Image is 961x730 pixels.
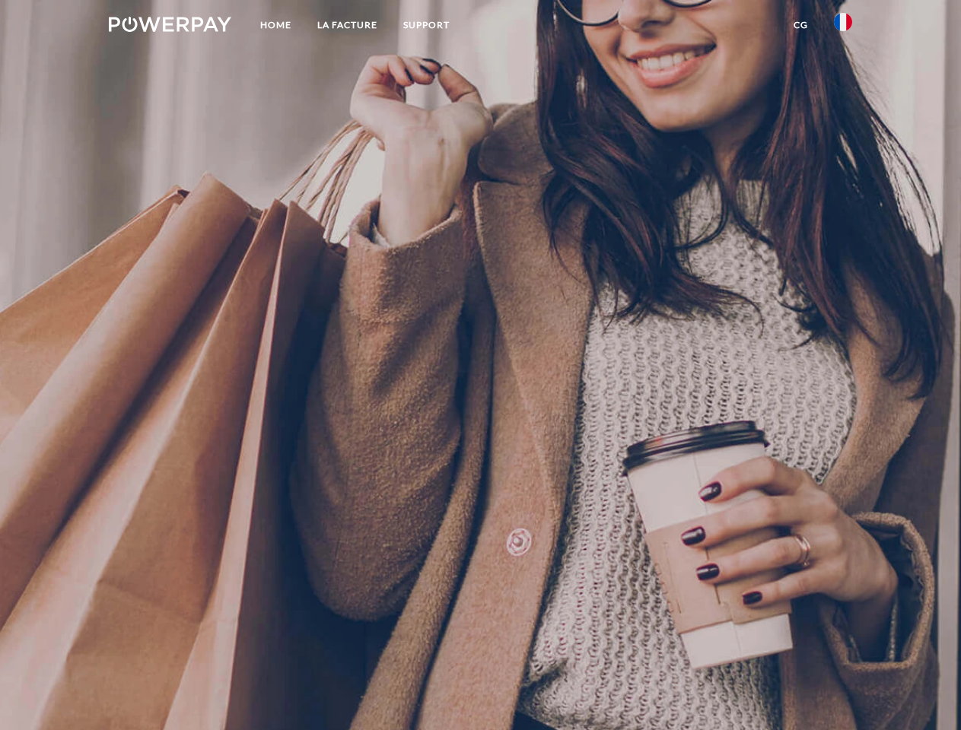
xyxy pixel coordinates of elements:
[304,11,390,39] a: LA FACTURE
[834,13,852,31] img: fr
[109,17,231,32] img: logo-powerpay-white.svg
[390,11,463,39] a: Support
[781,11,821,39] a: CG
[247,11,304,39] a: Home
